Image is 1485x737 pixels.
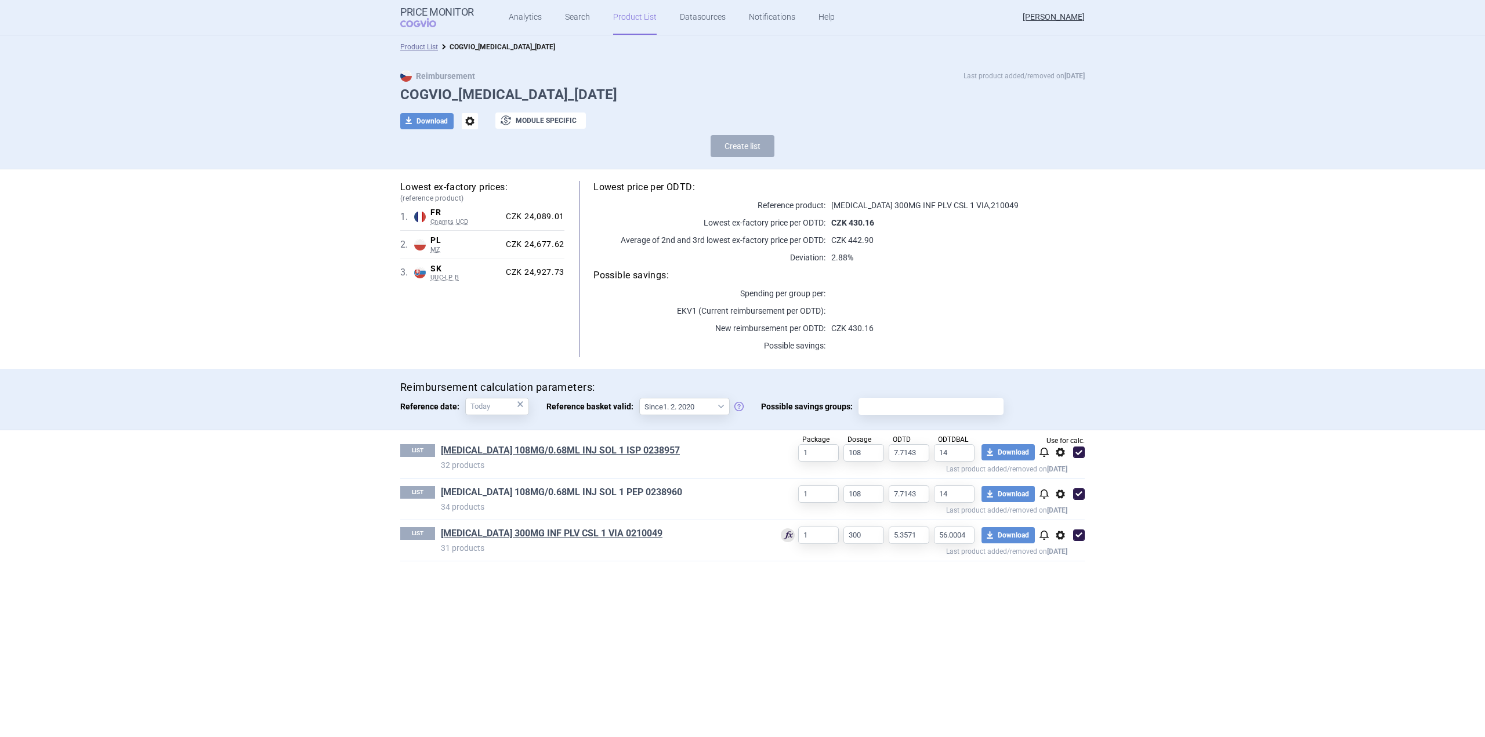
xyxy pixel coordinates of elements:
span: Cnamts UCD [430,218,501,226]
a: [MEDICAL_DATA] 108MG/0.68ML INJ SOL 1 PEP 0238960 [441,486,682,499]
strong: [DATE] [1064,72,1085,80]
h5: Possible savings: [593,269,1085,282]
img: Poland [414,239,426,250]
p: [MEDICAL_DATA] 300MG INF PLV CSL 1 VIA , 210049 [825,199,1085,211]
input: Reference date:× [465,398,529,415]
a: [MEDICAL_DATA] 300MG INF PLV CSL 1 VIA 0210049 [441,527,662,540]
div: × [517,398,524,411]
div: CZK 24,927.73 [501,267,564,278]
span: (reference product) [400,194,564,204]
p: New reimbursement per ODTD: [593,322,825,334]
p: 31 products [441,542,763,554]
p: 34 products [441,501,763,513]
p: Last product added/removed on [763,544,1067,556]
h4: Reimbursement calculation parameters: [400,380,1085,395]
span: Reference basket valid: [546,398,639,415]
span: COGVIO [400,18,452,27]
span: 1 . [400,210,414,224]
strong: Reimbursement [400,71,475,81]
input: Possible savings groups: [863,399,999,414]
strong: [DATE] [1047,547,1067,556]
p: LIST [400,527,435,540]
p: CZK 430.16 [825,322,1085,334]
span: SK [430,264,501,274]
a: [MEDICAL_DATA] 108MG/0.68ML INJ SOL 1 ISP 0238957 [441,444,680,457]
button: Download [981,486,1035,502]
p: Deviation: [593,252,825,263]
p: Last product added/removed on [964,70,1085,82]
span: FR [430,208,501,218]
span: 2 . [400,238,414,252]
p: LIST [400,486,435,499]
p: Spending per group per : [593,288,825,299]
span: Reference date: [400,398,465,415]
p: Reference product: [593,199,825,211]
p: Last product added/removed on [763,503,1067,514]
button: Module specific [495,112,586,129]
span: 3 . [400,266,414,279]
h1: ENTYVIO 108MG/0.68ML INJ SOL 1 PEP 0238960 [441,486,763,501]
div: CZK 24,677.62 [501,239,564,250]
span: Package [802,435,830,444]
p: EKV1 (Current reimbursement per ODTD): [593,305,825,317]
p: Last product added/removed on [763,462,1067,473]
h1: COGVIO_[MEDICAL_DATA]_[DATE] [400,86,1085,103]
button: Create list [711,135,774,157]
span: PL [430,235,501,246]
li: COGVIO_ENTYVIO_05.09.2025 [438,41,555,53]
img: Slovakia [414,267,426,278]
strong: CZK 430.16 [831,218,874,227]
strong: COGVIO_[MEDICAL_DATA]_[DATE] [450,43,555,51]
span: Use for calc. [1046,437,1085,444]
strong: [DATE] [1047,506,1067,514]
p: LIST [400,444,435,457]
p: Average of 2nd and 3rd lowest ex-factory price per ODTD: [593,234,825,246]
a: Price MonitorCOGVIO [400,6,474,28]
span: ODTDBAL [938,435,968,444]
h5: Lowest ex-factory prices: [400,181,564,204]
img: CZ [400,70,412,82]
h5: Lowest price per ODTD: [593,181,1085,194]
a: Product List [400,43,438,51]
p: 32 products [441,459,763,471]
p: 2.88% [825,252,1085,263]
h1: ENTYVIO 108MG/0.68ML INJ SOL 1 ISP 0238957 [441,444,763,459]
h1: ENTYVIO 300MG INF PLV CSL 1 VIA 0210049 [441,527,763,542]
p: Lowest ex-factory price per ODTD: [593,217,825,228]
button: Download [400,113,454,129]
li: Product List [400,41,438,53]
span: UUC-LP B [430,274,501,282]
strong: [DATE] [1047,465,1067,473]
span: Possible savings groups: [761,398,859,415]
span: Dosage [847,435,871,444]
button: Download [981,527,1035,543]
p: CZK 442.90 [825,234,1085,246]
div: CZK 24,089.01 [501,212,564,222]
p: Possible savings: [593,340,825,351]
span: MZ [430,246,501,254]
button: Download [981,444,1035,460]
select: Reference basket valid: [639,398,730,415]
img: France [414,211,426,223]
span: ODTD [893,435,911,444]
strong: Price Monitor [400,6,474,18]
